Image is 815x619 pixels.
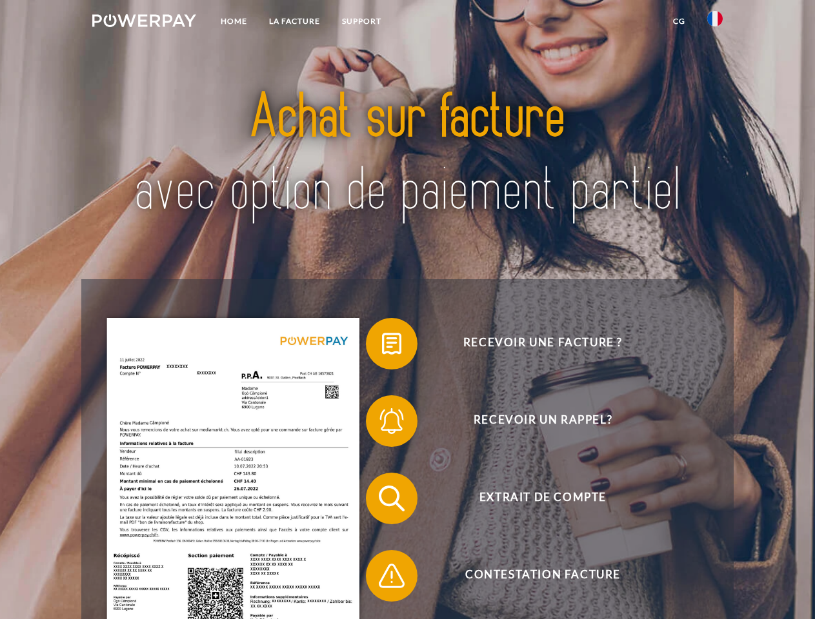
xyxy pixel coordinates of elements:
[366,395,701,447] button: Recevoir un rappel?
[331,10,392,33] a: Support
[707,11,723,26] img: fr
[376,405,408,437] img: qb_bell.svg
[385,318,701,369] span: Recevoir une facture ?
[385,550,701,602] span: Contestation Facture
[366,473,701,524] button: Extrait de compte
[123,62,692,247] img: title-powerpay_fr.svg
[385,395,701,447] span: Recevoir un rappel?
[662,10,696,33] a: CG
[92,14,196,27] img: logo-powerpay-white.svg
[385,473,701,524] span: Extrait de compte
[258,10,331,33] a: LA FACTURE
[376,560,408,592] img: qb_warning.svg
[376,482,408,515] img: qb_search.svg
[376,328,408,360] img: qb_bill.svg
[210,10,258,33] a: Home
[366,550,701,602] button: Contestation Facture
[366,318,701,369] button: Recevoir une facture ?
